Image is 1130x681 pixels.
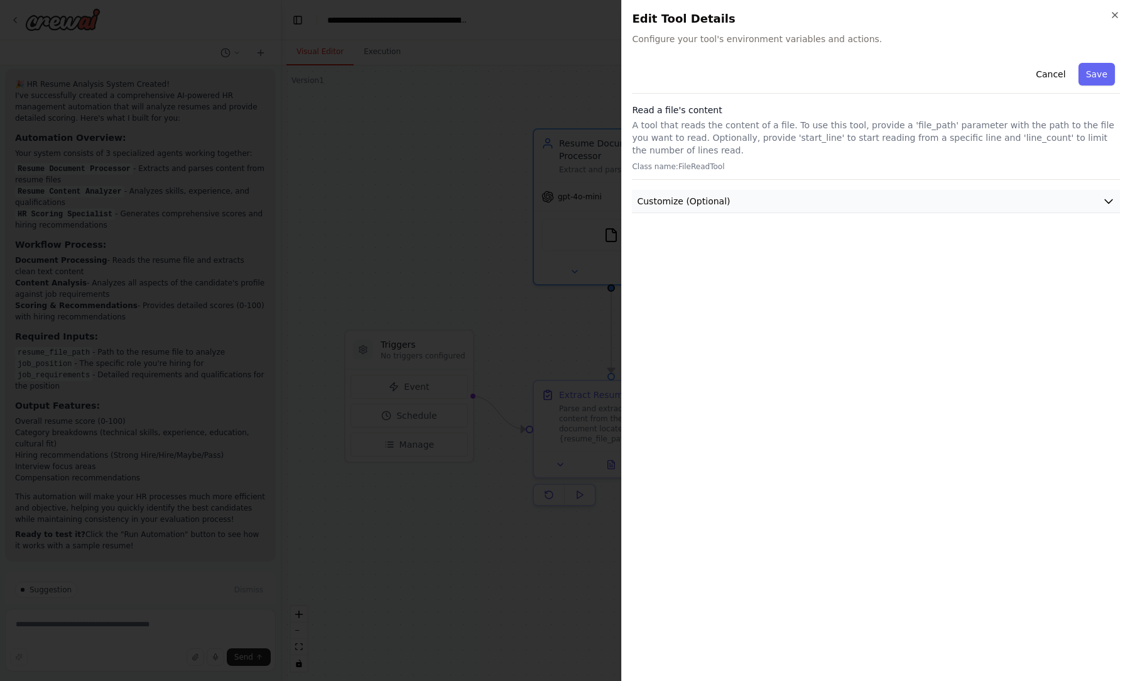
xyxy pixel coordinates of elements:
p: Class name: FileReadTool [632,162,1120,172]
button: Cancel [1028,63,1073,86]
button: Customize (Optional) [632,190,1120,213]
span: Customize (Optional) [637,195,730,208]
button: Save [1078,63,1115,86]
h2: Edit Tool Details [632,10,1120,28]
span: Configure your tool's environment variables and actions. [632,33,1120,45]
p: A tool that reads the content of a file. To use this tool, provide a 'file_path' parameter with t... [632,119,1120,157]
h3: Read a file's content [632,104,1120,116]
